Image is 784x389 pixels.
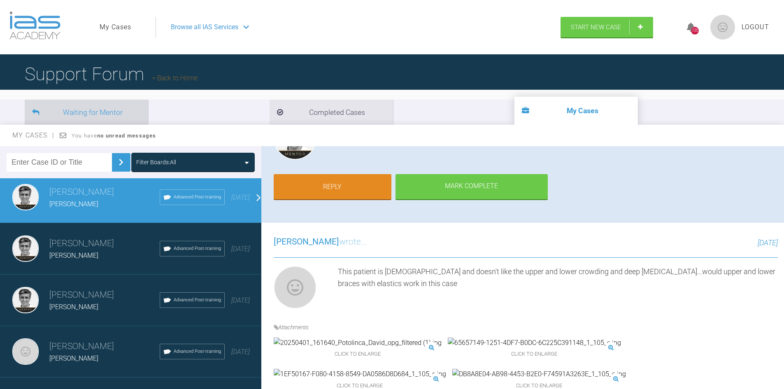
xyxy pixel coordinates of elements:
[274,348,442,361] span: Click to enlarge
[49,185,160,199] h3: [PERSON_NAME]
[742,22,769,33] a: Logout
[231,245,250,253] span: [DATE]
[231,296,250,304] span: [DATE]
[448,338,621,348] img: 65657149-1251-4DF7-B0DC-6C225C391148_1_105_c.jpg
[561,17,653,37] a: Start New Case
[174,296,221,304] span: Advanced Post-training
[514,97,638,125] li: My Cases
[270,100,393,125] li: Completed Cases
[395,174,548,200] div: Mark Complete
[174,348,221,355] span: Advanced Post-training
[114,156,128,169] img: chevronRight.28bd32b0.svg
[97,133,156,139] strong: no unread messages
[452,369,626,380] img: DB8A8E04-AB98-4453-B2E0-F74591A3263E_1_105_c.jpg
[136,158,176,167] div: Filter Boards: All
[49,252,98,259] span: [PERSON_NAME]
[274,323,778,332] h4: Attachments
[174,245,221,252] span: Advanced Post-training
[100,22,131,33] a: My Cases
[49,354,98,362] span: [PERSON_NAME]
[174,193,221,201] span: Advanced Post-training
[7,153,112,172] input: Enter Case ID or Title
[231,348,250,356] span: [DATE]
[12,287,39,313] img: Asif Chatoo
[25,60,198,89] h1: Support Forum
[152,74,198,82] a: Back to Home
[49,340,160,354] h3: [PERSON_NAME]
[49,288,160,302] h3: [PERSON_NAME]
[274,237,339,247] span: [PERSON_NAME]
[274,338,442,348] img: 20250401_161640_Potolinca_David_opg_filtered (1).jpg
[448,348,621,361] span: Click to enlarge
[571,23,621,31] span: Start New Case
[9,12,60,40] img: logo-light.3e3ef733.png
[49,303,98,311] span: [PERSON_NAME]
[758,238,778,247] span: [DATE]
[72,133,156,139] span: You have
[274,235,367,249] h3: wrote...
[49,200,98,208] span: [PERSON_NAME]
[338,266,778,312] div: This patient is [DEMOGRAPHIC_DATA] and doesn't like the upper and lower crowding and deep [MEDICA...
[171,22,238,33] span: Browse all IAS Services
[49,237,160,251] h3: [PERSON_NAME]
[274,266,316,309] img: Mezmin Sawani
[710,15,735,40] img: profile.png
[25,100,148,125] li: Waiting for Mentor
[12,131,55,139] span: My Cases
[691,27,699,35] div: 135
[12,235,39,262] img: Asif Chatoo
[12,184,39,210] img: Asif Chatoo
[274,369,446,380] img: 1EF50167-F080-4158-8549-DA0586D8D684_1_105_c.jpg
[231,193,250,201] span: [DATE]
[12,338,39,365] img: Mezmin Sawani
[274,174,391,200] a: Reply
